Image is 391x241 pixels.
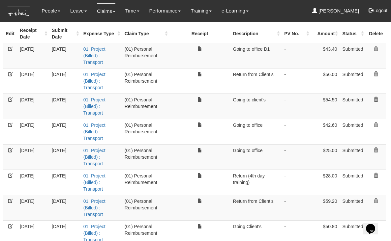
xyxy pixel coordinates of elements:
td: (01) Personal Reimbursement [122,144,169,170]
td: [DATE] [17,170,49,195]
td: Going to client's [230,94,282,119]
a: 01. Project (Billed) : Transport [83,173,105,192]
td: (01) Personal Reimbursement [122,94,169,119]
td: [DATE] [49,170,81,195]
th: Delete [366,24,386,43]
td: Going to office [230,119,282,144]
td: [DATE] [49,94,81,119]
th: PV No. : activate to sort column ascending [282,24,311,43]
a: e-Learning [222,3,249,18]
td: [DATE] [17,195,49,220]
th: Expense Type : activate to sort column ascending [81,24,122,43]
td: Return from Client's [230,68,282,94]
td: (01) Personal Reimbursement [122,195,169,220]
a: 01. Project (Billed) : Transport [83,148,105,166]
td: $42.60 [311,119,340,144]
td: Submitted [340,94,366,119]
td: - [282,195,311,220]
td: (01) Personal Reimbursement [122,43,169,68]
td: Return from Client's [230,195,282,220]
td: Going to office D1 [230,43,282,68]
td: Submitted [340,119,366,144]
td: [DATE] [49,43,81,68]
a: People [42,3,60,18]
a: Training [191,3,212,18]
td: $59.20 [311,195,340,220]
th: Amount : activate to sort column ascending [311,24,340,43]
td: Submitted [340,170,366,195]
a: Leave [70,3,87,18]
iframe: chat widget [363,215,384,234]
a: 01. Project (Billed) : Transport [83,199,105,217]
td: Submitted [340,195,366,220]
td: Return (4th day training) [230,170,282,195]
td: [DATE] [17,119,49,144]
td: - [282,119,311,144]
a: Time [125,3,139,18]
td: [DATE] [49,144,81,170]
a: 01. Project (Billed) : Transport [83,46,105,65]
td: [DATE] [17,94,49,119]
td: - [282,94,311,119]
th: Description : activate to sort column ascending [230,24,282,43]
td: [DATE] [49,119,81,144]
a: Claims [97,3,115,19]
a: 01. Project (Billed) : Transport [83,122,105,141]
th: Receipt Date : activate to sort column ascending [17,24,49,43]
td: [DATE] [17,144,49,170]
td: $28.00 [311,170,340,195]
td: (01) Personal Reimbursement [122,68,169,94]
td: - [282,43,311,68]
td: $54.50 [311,94,340,119]
td: [DATE] [17,68,49,94]
th: Status : activate to sort column ascending [340,24,366,43]
td: $43.40 [311,43,340,68]
a: [PERSON_NAME] [312,3,359,18]
td: $56.00 [311,68,340,94]
td: Going to office [230,144,282,170]
td: (01) Personal Reimbursement [122,170,169,195]
td: - [282,68,311,94]
th: Receipt [169,24,230,43]
td: [DATE] [17,43,49,68]
a: 01. Project (Billed) : Transport [83,97,105,116]
td: [DATE] [49,68,81,94]
td: [DATE] [49,195,81,220]
td: Submitted [340,43,366,68]
th: Claim Type : activate to sort column ascending [122,24,169,43]
a: 01. Project (Billed) : Transport [83,72,105,90]
td: Submitted [340,68,366,94]
th: Edit [3,24,17,43]
td: Submitted [340,144,366,170]
td: - [282,170,311,195]
td: $25.00 [311,144,340,170]
td: - [282,144,311,170]
a: Performance [149,3,181,18]
th: Submit Date : activate to sort column ascending [49,24,81,43]
td: (01) Personal Reimbursement [122,119,169,144]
